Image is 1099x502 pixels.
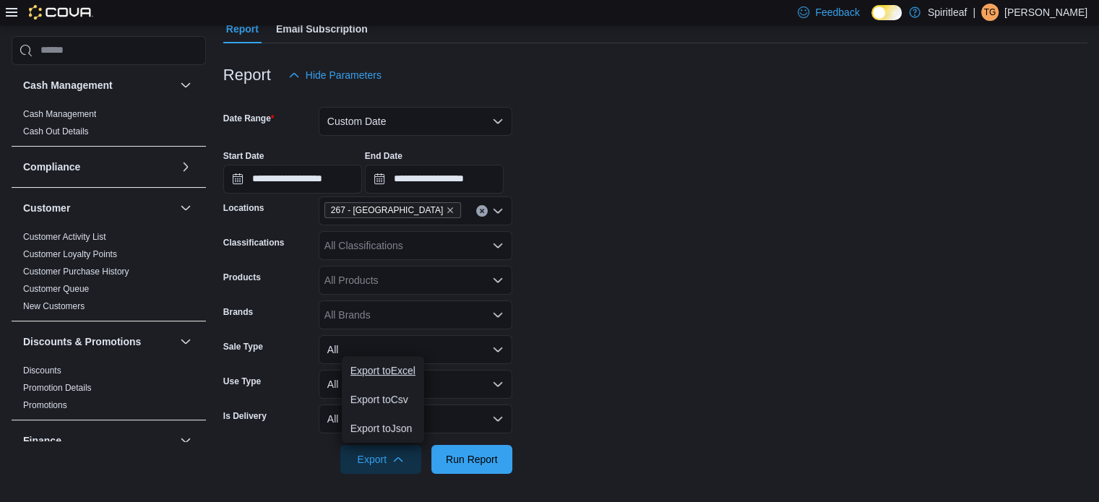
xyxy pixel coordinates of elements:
[815,5,859,20] span: Feedback
[319,404,512,433] button: All
[23,78,174,92] button: Cash Management
[23,301,85,311] a: New Customers
[319,335,512,364] button: All
[23,78,113,92] h3: Cash Management
[23,382,92,394] span: Promotion Details
[23,400,67,410] a: Promotions
[492,309,504,321] button: Open list of options
[23,232,106,242] a: Customer Activity List
[223,306,253,318] label: Brands
[342,414,424,443] button: Export toJson
[319,107,512,136] button: Custom Date
[973,4,975,21] p: |
[331,203,443,217] span: 267 - [GEOGRAPHIC_DATA]
[23,109,96,119] a: Cash Management
[1004,4,1087,21] p: [PERSON_NAME]
[23,365,61,376] span: Discounts
[350,394,415,405] span: Export to Csv
[23,248,117,260] span: Customer Loyalty Points
[223,165,362,194] input: Press the down key to open a popover containing a calendar.
[984,4,996,21] span: TG
[223,202,264,214] label: Locations
[23,231,106,243] span: Customer Activity List
[12,362,206,420] div: Discounts & Promotions
[23,433,174,448] button: Finance
[23,266,129,277] span: Customer Purchase History
[492,240,504,251] button: Open list of options
[177,199,194,217] button: Customer
[276,14,368,43] span: Email Subscription
[23,383,92,393] a: Promotion Details
[177,432,194,449] button: Finance
[226,14,259,43] span: Report
[12,105,206,146] div: Cash Management
[223,237,285,248] label: Classifications
[177,158,194,176] button: Compliance
[23,399,67,411] span: Promotions
[23,108,96,120] span: Cash Management
[23,160,80,174] h3: Compliance
[23,249,117,259] a: Customer Loyalty Points
[223,150,264,162] label: Start Date
[177,333,194,350] button: Discounts & Promotions
[365,165,504,194] input: Press the down key to open a popover containing a calendar.
[23,334,174,349] button: Discounts & Promotions
[431,445,512,474] button: Run Report
[324,202,461,218] span: 267 - Cold Lake
[492,205,504,217] button: Open list of options
[23,300,85,312] span: New Customers
[23,283,89,295] span: Customer Queue
[12,228,206,321] div: Customer
[871,5,902,20] input: Dark Mode
[340,445,421,474] button: Export
[23,201,174,215] button: Customer
[23,334,141,349] h3: Discounts & Promotions
[223,272,261,283] label: Products
[23,284,89,294] a: Customer Queue
[928,4,967,21] p: Spiritleaf
[23,365,61,376] a: Discounts
[342,356,424,385] button: Export toExcel
[23,267,129,277] a: Customer Purchase History
[306,68,382,82] span: Hide Parameters
[223,376,261,387] label: Use Type
[223,341,263,352] label: Sale Type
[350,423,415,434] span: Export to Json
[29,5,93,20] img: Cova
[446,452,498,467] span: Run Report
[492,274,504,286] button: Open list of options
[319,370,512,399] button: All
[446,206,454,215] button: Remove 267 - Cold Lake from selection in this group
[349,445,413,474] span: Export
[23,433,61,448] h3: Finance
[23,160,174,174] button: Compliance
[342,385,424,414] button: Export toCsv
[981,4,999,21] div: Torie G
[223,410,267,422] label: Is Delivery
[223,66,271,84] h3: Report
[223,113,275,124] label: Date Range
[177,77,194,94] button: Cash Management
[350,365,415,376] span: Export to Excel
[871,20,872,21] span: Dark Mode
[23,201,70,215] h3: Customer
[283,61,387,90] button: Hide Parameters
[476,205,488,217] button: Clear input
[365,150,402,162] label: End Date
[23,126,89,137] a: Cash Out Details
